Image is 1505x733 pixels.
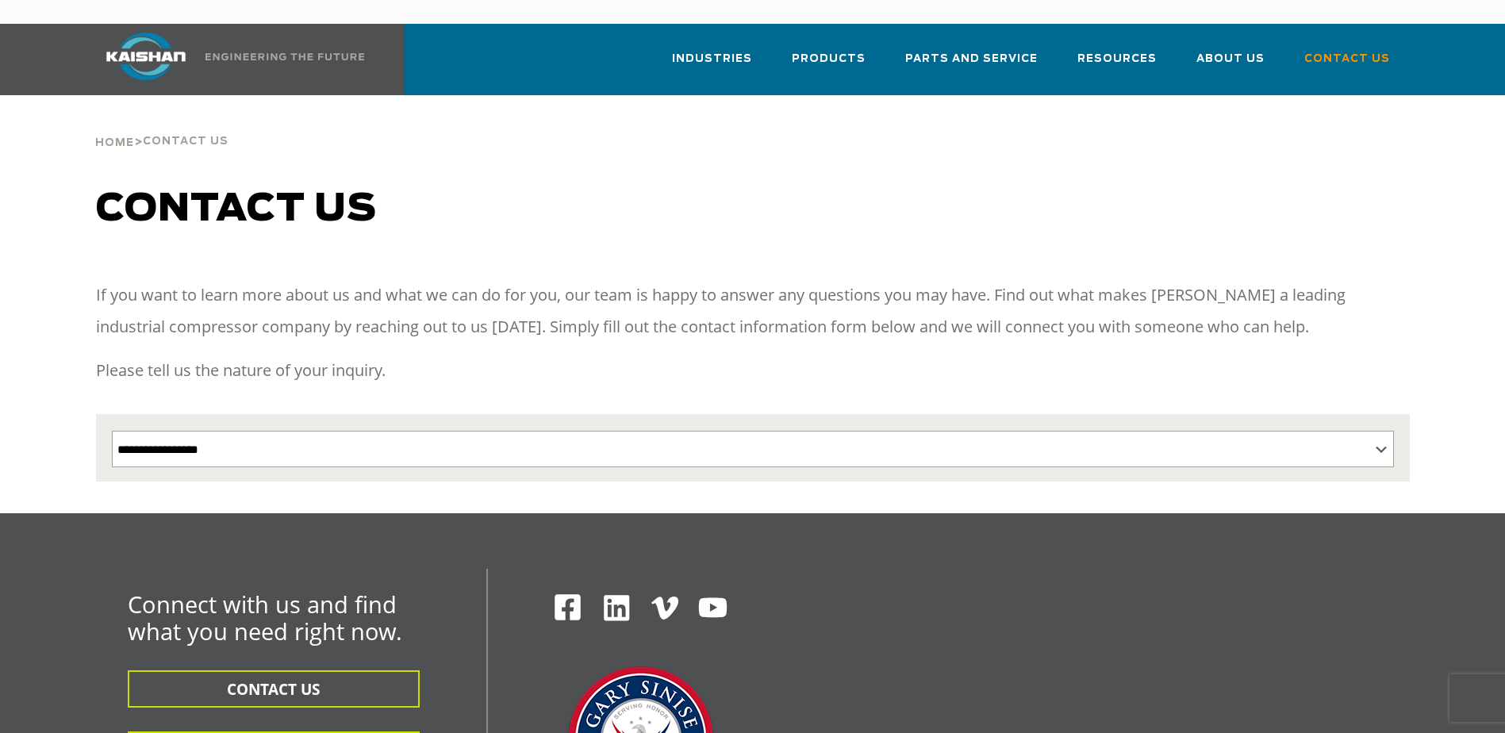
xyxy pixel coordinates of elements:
img: Linkedin [601,593,632,624]
a: Resources [1077,38,1157,92]
img: Engineering the future [205,53,364,60]
span: Products [792,50,866,68]
button: CONTACT US [128,670,420,708]
span: Contact Us [1304,50,1390,68]
p: If you want to learn more about us and what we can do for you, our team is happy to answer any qu... [96,279,1410,343]
p: Please tell us the nature of your inquiry. [96,355,1410,386]
a: Kaishan USA [86,24,367,95]
span: Parts and Service [905,50,1038,68]
span: Resources [1077,50,1157,68]
img: Facebook [553,593,582,622]
span: Industries [672,50,752,68]
span: Contact Us [143,136,228,147]
span: About Us [1196,50,1265,68]
div: > [95,95,228,155]
img: Youtube [697,593,728,624]
a: About Us [1196,38,1265,92]
a: Parts and Service [905,38,1038,92]
img: Vimeo [651,597,678,620]
span: Home [95,138,134,148]
a: Products [792,38,866,92]
a: Home [95,135,134,149]
span: Contact us [96,190,377,228]
a: Industries [672,38,752,92]
span: Connect with us and find what you need right now. [128,589,402,647]
a: Contact Us [1304,38,1390,92]
img: kaishan logo [86,33,205,80]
